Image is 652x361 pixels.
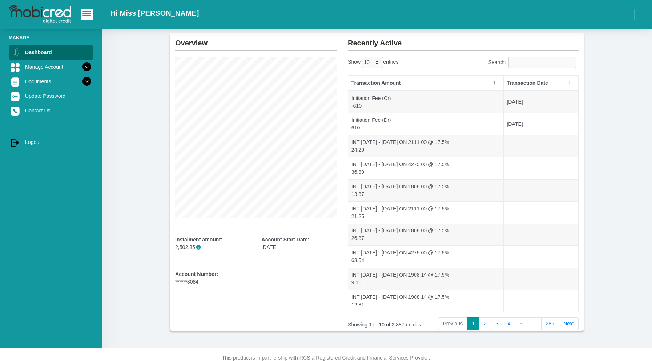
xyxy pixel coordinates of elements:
[175,244,251,251] p: 2,502.35
[175,237,222,242] b: Instalment amount:
[467,317,479,330] a: 1
[9,135,93,149] a: Logout
[491,317,503,330] a: 3
[348,113,504,135] td: Initiation Fee (Dr) 610
[262,236,337,251] div: [DATE]
[9,75,93,88] a: Documents
[175,271,218,277] b: Account Number:
[348,224,504,246] td: INT [DATE] - [DATE] ON 1808.00 @ 17.5% 26.87
[348,179,504,201] td: INT [DATE] - [DATE] ON 1808.00 @ 17.5% 13.87
[9,89,93,103] a: Update Password
[348,76,504,91] th: Transaction Amount: activate to sort column descending
[9,34,93,41] li: Manage
[504,76,578,91] th: Transaction Date: activate to sort column ascending
[348,317,438,329] div: Showing 1 to 10 of 2,887 entries
[9,45,93,59] a: Dashboard
[508,57,576,68] input: Search:
[559,317,579,330] a: Next
[262,237,309,242] b: Account Start Date:
[348,135,504,157] td: INT [DATE] - [DATE] ON 2111.00 @ 17.5% 24.29
[175,33,337,47] h2: Overview
[348,245,504,268] td: INT [DATE] - [DATE] ON 4275.00 @ 17.5% 63.54
[348,268,504,290] td: INT [DATE] - [DATE] ON 1908.14 @ 17.5% 9.15
[110,9,199,17] h2: Hi Miss [PERSON_NAME]
[504,91,578,113] td: [DATE]
[348,157,504,179] td: INT [DATE] - [DATE] ON 4275.00 @ 17.5% 36.89
[504,113,578,135] td: [DATE]
[9,60,93,74] a: Manage Account
[348,91,504,113] td: Initiation Fee (Cr) -610
[488,57,579,68] label: Search:
[348,290,504,312] td: INT [DATE] - [DATE] ON 1908.14 @ 17.5% 12.81
[503,317,515,330] a: 4
[479,317,491,330] a: 2
[348,33,579,47] h2: Recently Active
[9,104,93,117] a: Contact Us
[196,245,201,250] span: i
[348,57,398,68] label: Show entries
[541,317,559,330] a: 289
[361,57,383,68] select: Showentries
[515,317,527,330] a: 5
[9,5,71,24] img: logo-mobicred.svg
[348,201,504,224] td: INT [DATE] - [DATE] ON 2111.00 @ 17.5% 21.25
